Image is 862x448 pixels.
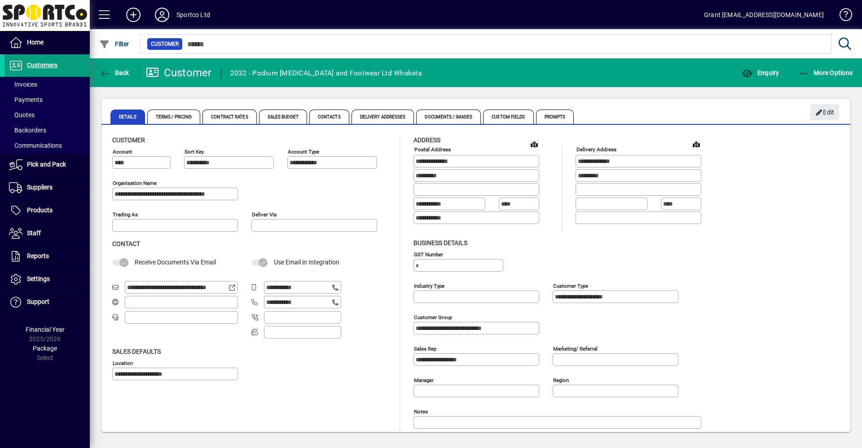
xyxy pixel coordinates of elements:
[99,40,129,48] span: Filter
[414,345,436,351] mat-label: Sales rep
[288,149,319,155] mat-label: Account Type
[99,69,129,76] span: Back
[536,110,574,124] span: Prompts
[4,176,90,199] a: Suppliers
[27,206,53,214] span: Products
[97,65,132,81] button: Back
[483,110,533,124] span: Custom Fields
[27,275,50,282] span: Settings
[97,36,132,52] button: Filter
[416,110,481,124] span: Documents / Images
[796,65,855,81] button: More Options
[26,326,65,333] span: Financial Year
[4,245,90,268] a: Reports
[833,2,851,31] a: Knowledge Base
[259,110,307,124] span: Sales Budget
[815,105,835,120] span: Edit
[202,110,256,124] span: Contract Rates
[9,111,35,119] span: Quotes
[27,61,57,69] span: Customers
[4,77,90,92] a: Invoices
[9,96,43,103] span: Payments
[553,377,569,383] mat-label: Region
[27,298,49,305] span: Support
[553,282,588,289] mat-label: Customer type
[274,259,339,266] span: Use Email in Integration
[113,180,157,186] mat-label: Organisation name
[4,268,90,290] a: Settings
[27,184,53,191] span: Suppliers
[309,110,349,124] span: Contacts
[112,136,145,144] span: Customer
[414,282,444,289] mat-label: Industry type
[4,31,90,54] a: Home
[810,104,839,120] button: Edit
[147,110,201,124] span: Terms / Pricing
[135,259,216,266] span: Receive Documents Via Email
[4,138,90,153] a: Communications
[527,137,541,151] a: View on map
[704,8,824,22] div: Grant [EMAIL_ADDRESS][DOMAIN_NAME]
[9,142,62,149] span: Communications
[4,107,90,123] a: Quotes
[9,127,46,134] span: Backorders
[27,229,41,237] span: Staff
[27,161,66,168] span: Pick and Pack
[414,251,443,257] mat-label: GST Number
[113,211,138,218] mat-label: Trading as
[4,199,90,222] a: Products
[112,348,161,355] span: Sales defaults
[113,360,133,366] mat-label: Location
[4,222,90,245] a: Staff
[352,110,414,124] span: Delivery Addresses
[185,149,204,155] mat-label: Sort key
[689,137,704,151] a: View on map
[230,66,422,80] div: 2032 - Podium [MEDICAL_DATA] and Footwear Ltd Whakata
[4,123,90,138] a: Backorders
[9,81,37,88] span: Invoices
[413,136,440,144] span: Address
[176,8,210,22] div: Sportco Ltd
[110,110,145,124] span: Details
[151,40,179,48] span: Customer
[119,7,148,23] button: Add
[4,154,90,176] a: Pick and Pack
[27,252,49,259] span: Reports
[112,240,140,247] span: Contact
[113,149,132,155] mat-label: Account
[414,314,452,320] mat-label: Customer group
[4,291,90,313] a: Support
[553,345,598,351] mat-label: Marketing/ Referral
[148,7,176,23] button: Profile
[90,65,139,81] app-page-header-button: Back
[252,211,277,218] mat-label: Deliver via
[27,39,44,46] span: Home
[798,69,853,76] span: More Options
[4,92,90,107] a: Payments
[33,345,57,352] span: Package
[413,239,467,246] span: Business details
[414,377,434,383] mat-label: Manager
[414,408,428,414] mat-label: Notes
[739,65,781,81] button: Enquiry
[742,69,779,76] span: Enquiry
[146,66,212,80] div: Customer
